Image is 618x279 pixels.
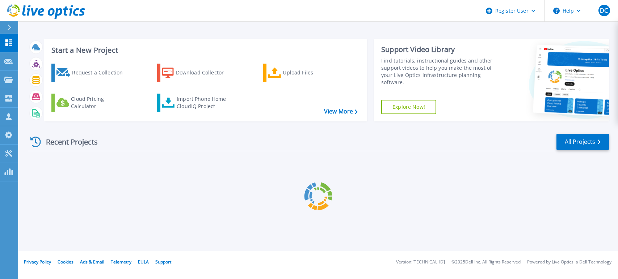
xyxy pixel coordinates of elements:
[177,95,233,110] div: Import Phone Home CloudIQ Project
[80,259,104,265] a: Ads & Email
[527,260,611,265] li: Powered by Live Optics, a Dell Technology
[451,260,521,265] li: © 2025 Dell Inc. All Rights Reserved
[28,133,108,151] div: Recent Projects
[556,134,609,150] a: All Projects
[71,95,129,110] div: Cloud Pricing Calculator
[381,100,436,114] a: Explore Now!
[111,259,131,265] a: Telemetry
[58,259,73,265] a: Cookies
[157,64,238,82] a: Download Collector
[600,8,608,13] span: DC
[72,65,130,80] div: Request a Collection
[176,65,234,80] div: Download Collector
[24,259,51,265] a: Privacy Policy
[263,64,344,82] a: Upload Files
[155,259,171,265] a: Support
[51,94,132,112] a: Cloud Pricing Calculator
[381,45,500,54] div: Support Video Library
[324,108,358,115] a: View More
[51,64,132,82] a: Request a Collection
[381,57,500,86] div: Find tutorials, instructional guides and other support videos to help you make the most of your L...
[396,260,445,265] li: Version: [TECHNICAL_ID]
[51,46,357,54] h3: Start a New Project
[283,65,341,80] div: Upload Files
[138,259,149,265] a: EULA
